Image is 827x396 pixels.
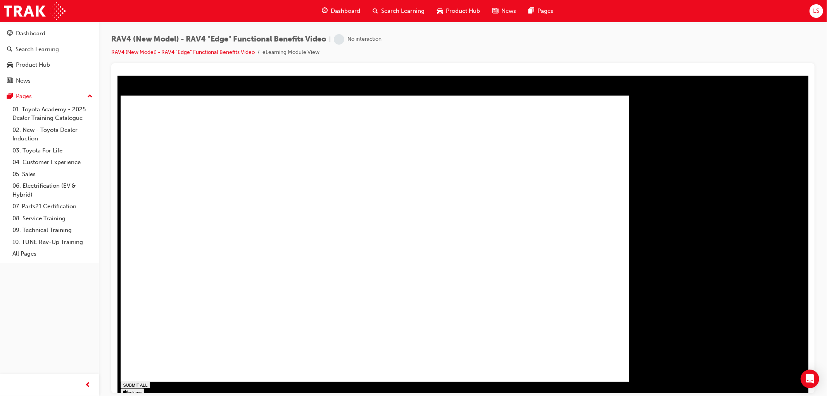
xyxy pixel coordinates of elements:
[9,156,96,168] a: 04. Customer Experience
[801,370,819,388] div: Open Intercom Messenger
[437,6,443,16] span: car-icon
[813,7,819,16] span: LS
[522,3,559,19] a: pages-iconPages
[3,89,96,104] button: Pages
[3,25,96,89] button: DashboardSearch LearningProduct HubNews
[7,93,13,100] span: pages-icon
[486,3,522,19] a: news-iconNews
[9,124,96,145] a: 02. New - Toyota Dealer Induction
[7,30,13,37] span: guage-icon
[322,6,328,16] span: guage-icon
[3,26,96,41] a: Dashboard
[3,58,96,72] a: Product Hub
[373,6,378,16] span: search-icon
[9,168,96,180] a: 05. Sales
[381,7,425,16] span: Search Learning
[262,48,319,57] li: eLearning Module View
[16,29,45,38] div: Dashboard
[16,92,32,101] div: Pages
[537,7,553,16] span: Pages
[87,92,93,102] span: up-icon
[9,104,96,124] a: 01. Toyota Academy - 2025 Dealer Training Catalogue
[85,380,91,390] span: prev-icon
[528,6,534,16] span: pages-icon
[366,3,431,19] a: search-iconSearch Learning
[9,224,96,236] a: 09. Technical Training
[7,62,13,69] span: car-icon
[111,35,326,44] span: RAV4 (New Model) - RAV4 "Edge" Functional Benefits Video
[9,201,96,213] a: 07. Parts21 Certification
[3,74,96,88] a: News
[334,34,344,45] span: learningRecordVerb_NONE-icon
[3,42,96,57] a: Search Learning
[810,4,823,18] button: LS
[9,180,96,201] a: 06. Electrification (EV & Hybrid)
[9,145,96,157] a: 03. Toyota For Life
[9,213,96,225] a: 08. Service Training
[329,35,331,44] span: |
[16,76,31,85] div: News
[4,2,66,20] img: Trak
[16,45,59,54] div: Search Learning
[9,248,96,260] a: All Pages
[501,7,516,16] span: News
[431,3,486,19] a: car-iconProduct Hub
[316,3,366,19] a: guage-iconDashboard
[492,6,498,16] span: news-icon
[111,49,255,55] a: RAV4 (New Model) - RAV4 "Edge" Functional Benefits Video
[331,7,360,16] span: Dashboard
[446,7,480,16] span: Product Hub
[16,61,50,69] div: Product Hub
[347,36,382,43] div: No interaction
[9,236,96,248] a: 10. TUNE Rev-Up Training
[7,46,12,53] span: search-icon
[7,78,13,85] span: news-icon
